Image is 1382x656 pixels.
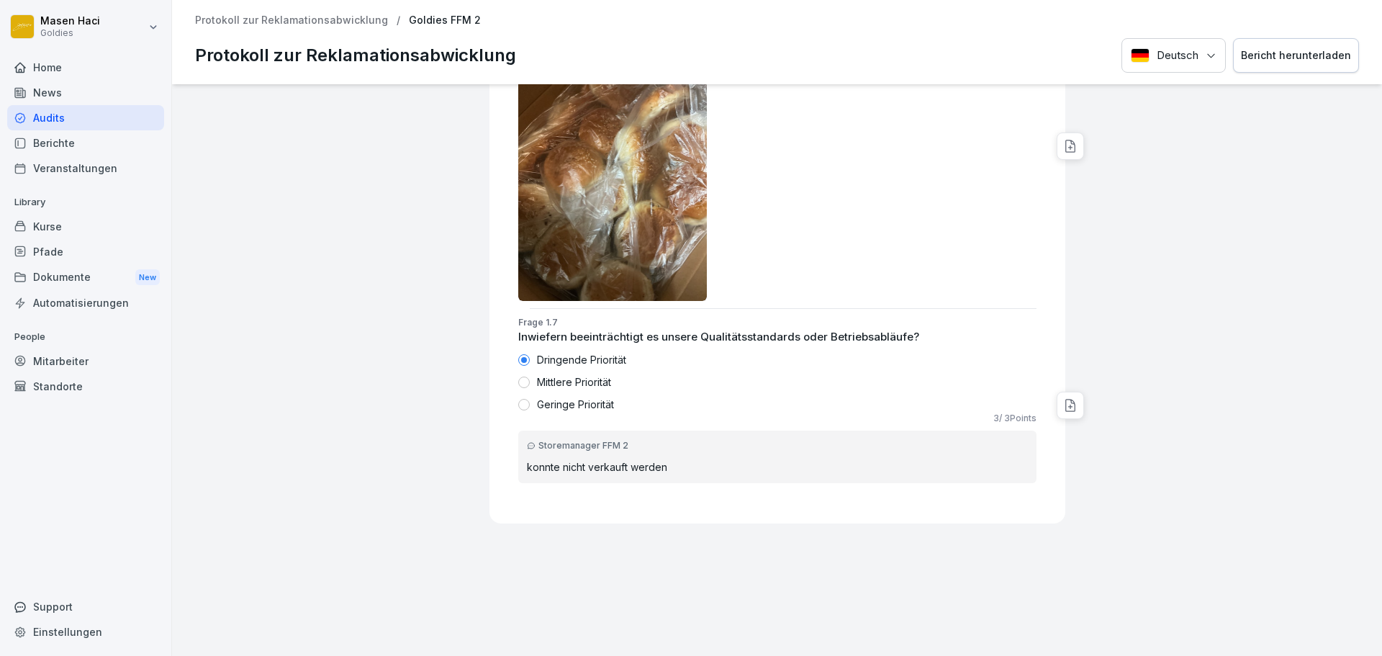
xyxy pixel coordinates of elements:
[537,374,611,390] p: Mittlere Priorität
[518,316,1036,329] p: Frage 1.7
[7,130,164,156] a: Berichte
[7,191,164,214] p: Library
[7,374,164,399] a: Standorte
[135,269,160,286] div: New
[195,14,388,27] a: Protokoll zur Reklamationsabwicklung
[527,459,1028,475] p: konnte nicht verkauft werden
[7,80,164,105] a: News
[7,105,164,130] a: Audits
[1131,48,1150,63] img: Deutsch
[7,239,164,264] a: Pfade
[7,156,164,181] a: Veranstaltungen
[1121,38,1226,73] button: Language
[7,619,164,644] a: Einstellungen
[40,28,100,38] p: Goldies
[518,49,708,301] img: cborvlzxsvqnty3281nrgzfg.png
[7,325,164,349] p: People
[7,349,164,374] a: Mitarbeiter
[409,14,481,27] p: Goldies FFM 2
[7,264,164,291] div: Dokumente
[537,397,614,412] p: Geringe Priorität
[40,15,100,27] p: Masen Haci
[1241,48,1351,63] div: Bericht herunterladen
[7,290,164,315] a: Automatisierungen
[1233,38,1359,73] button: Bericht herunterladen
[7,55,164,80] a: Home
[7,214,164,239] a: Kurse
[7,264,164,291] a: DokumenteNew
[993,412,1036,425] p: 3 / 3 Points
[1157,48,1198,64] p: Deutsch
[527,439,1028,452] div: Storemanager FFM 2
[397,14,400,27] p: /
[7,594,164,619] div: Support
[518,329,1036,346] p: Inwiefern beeinträchtigt es unsere Qualitätsstandards oder Betriebsabläufe?
[537,352,626,367] p: Dringende Priorität
[195,42,516,68] p: Protokoll zur Reklamationsabwicklung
